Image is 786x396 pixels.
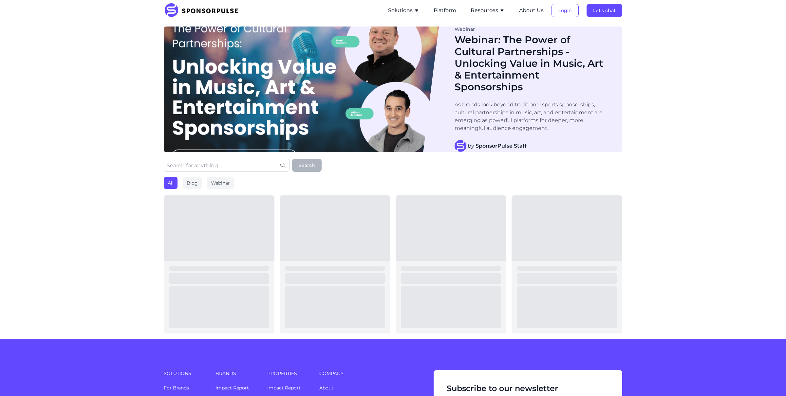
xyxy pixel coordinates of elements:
img: SponsorPulse Staff [455,140,466,152]
p: As brands look beyond traditional sports sponsorships, cultural partnerships in music, art, and e... [455,101,609,132]
button: Solutions [388,7,419,14]
div: Webinar [207,177,234,189]
button: Resources [471,7,505,14]
a: About Us [519,8,544,13]
span: Company [319,370,415,377]
span: Subscribe to our newsletter [447,383,609,394]
a: Platform [434,8,456,13]
h1: Webinar: The Power of Cultural Partnerships - Unlocking Value in Music, Art & Entertainment Spons... [455,34,609,93]
span: by [468,142,527,150]
img: SponsorPulse [164,3,243,18]
button: Platform [434,7,456,14]
a: About [319,385,333,391]
a: Impact Report [215,385,249,391]
button: Search [292,159,322,172]
span: Brands [215,370,259,377]
span: Properties [267,370,311,377]
div: Webinar [455,27,609,31]
a: For Brands [164,385,189,391]
input: Search for anything [164,159,290,172]
img: Blog Image [164,27,439,152]
button: About Us [519,7,544,14]
strong: SponsorPulse Staff [476,143,527,149]
span: Solutions [164,370,208,377]
button: Login [552,4,579,17]
a: Impact Report [267,385,301,391]
img: search icon [280,163,286,168]
a: Let's chat [587,8,622,13]
button: Let's chat [587,4,622,17]
div: Blog [183,177,202,189]
a: Blog ImageWebinarWebinar: The Power of Cultural Partnerships - Unlocking Value in Music, Art & En... [164,27,622,152]
div: All [164,177,178,189]
a: Login [552,8,579,13]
